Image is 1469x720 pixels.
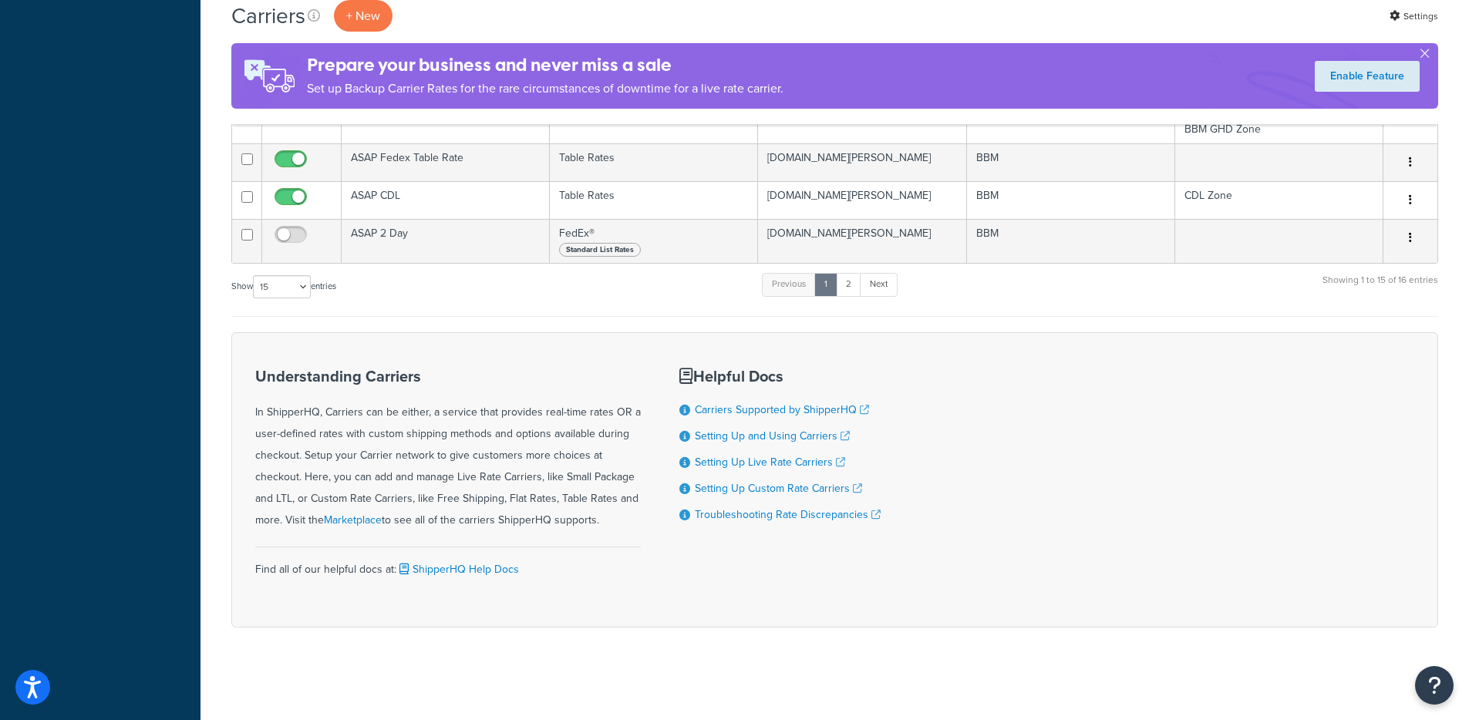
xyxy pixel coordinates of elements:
[695,428,850,444] a: Setting Up and Using Carriers
[550,219,758,263] td: FedEx®
[695,402,869,418] a: Carriers Supported by ShipperHQ
[836,273,861,296] a: 2
[1415,666,1454,705] button: Open Resource Center
[758,219,967,263] td: [DOMAIN_NAME][PERSON_NAME]
[860,273,898,296] a: Next
[342,219,550,263] td: ASAP 2 Day
[1322,271,1438,304] div: Showing 1 to 15 of 16 entries
[231,275,336,298] label: Show entries
[695,506,881,523] a: Troubleshooting Rate Discrepancies
[342,181,550,219] td: ASAP CDL
[758,181,967,219] td: [DOMAIN_NAME][PERSON_NAME]
[255,368,641,385] h3: Understanding Carriers
[967,143,1175,181] td: BBM
[231,43,307,109] img: ad-rules-rateshop-fe6ec290ccb7230408bd80ed9643f0289d75e0ffd9eb532fc0e269fcd187b520.png
[1315,61,1420,92] a: Enable Feature
[814,273,837,296] a: 1
[255,368,641,531] div: In ShipperHQ, Carriers can be either, a service that provides real-time rates OR a user-defined r...
[253,275,311,298] select: Showentries
[307,78,783,99] p: Set up Backup Carrier Rates for the rare circumstances of downtime for a live rate carrier.
[695,480,862,496] a: Setting Up Custom Rate Carriers
[550,143,758,181] td: Table Rates
[396,561,519,577] a: ShipperHQ Help Docs
[762,273,816,296] a: Previous
[342,143,550,181] td: ASAP Fedex Table Rate
[324,512,382,528] a: Marketplace
[695,454,845,470] a: Setting Up Live Rate Carriers
[307,52,783,78] h4: Prepare your business and never miss a sale
[231,1,305,31] h1: Carriers
[559,243,641,257] span: Standard List Rates
[679,368,881,385] h3: Helpful Docs
[1390,5,1438,27] a: Settings
[758,143,967,181] td: [DOMAIN_NAME][PERSON_NAME]
[967,181,1175,219] td: BBM
[550,181,758,219] td: Table Rates
[967,219,1175,263] td: BBM
[255,547,641,580] div: Find all of our helpful docs at:
[1175,181,1383,219] td: CDL Zone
